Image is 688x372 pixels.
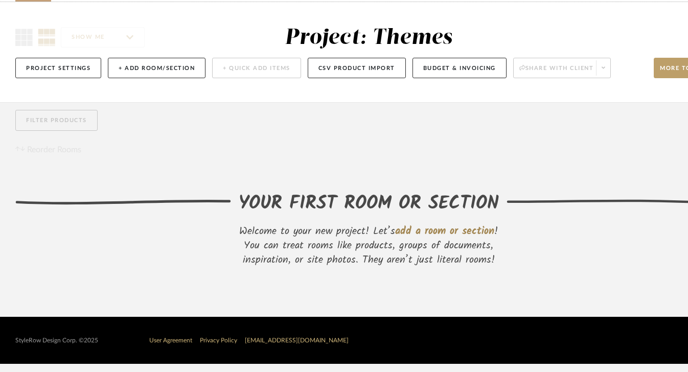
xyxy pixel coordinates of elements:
[285,27,453,49] div: Project: Themes
[15,199,231,205] img: lefthand-divider.svg
[149,337,192,343] a: User Agreement
[15,337,98,344] div: StyleRow Design Corp. ©2025
[212,58,301,79] button: + Quick Add Items
[15,110,98,131] button: Filter Products
[15,58,101,79] button: Project Settings
[308,58,406,79] button: CSV Product Import
[519,64,594,80] span: Share with client
[245,337,349,343] a: [EMAIL_ADDRESS][DOMAIN_NAME]
[27,144,81,156] span: Reorder Rooms
[108,58,205,79] button: + Add Room/Section
[395,223,494,240] span: add a room or section
[412,58,507,79] button: Budget & Invoicing
[231,224,507,267] div: Welcome to your new project! Let’s ! You can treat rooms like products, groups of documents, insp...
[200,337,237,343] a: Privacy Policy
[239,190,499,218] div: YOUR FIRST ROOM OR SECTION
